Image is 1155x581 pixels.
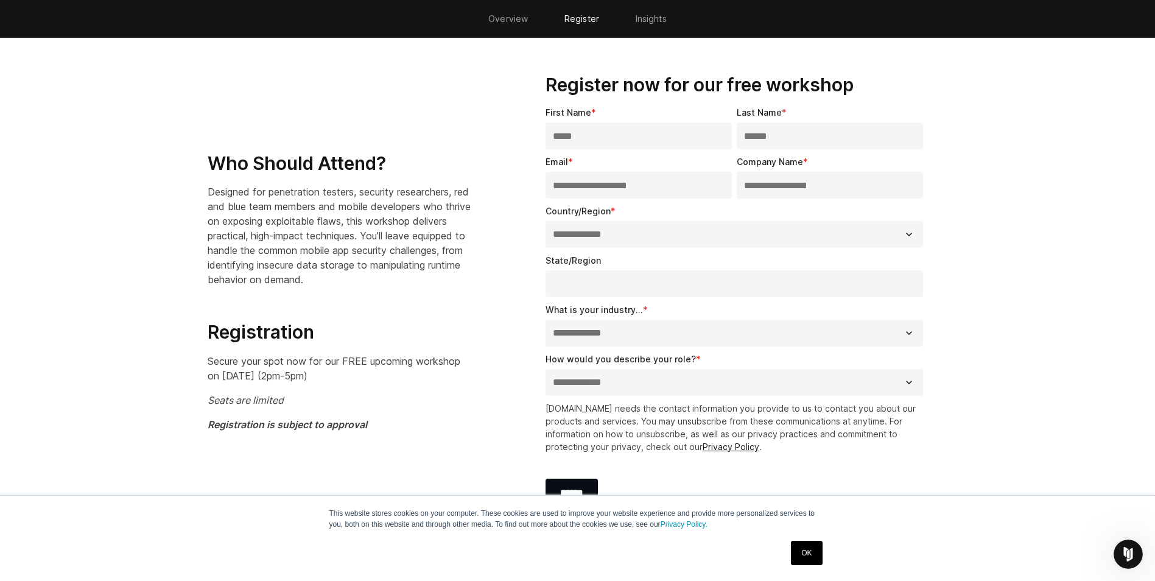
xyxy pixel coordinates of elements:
[329,508,826,530] p: This website stores cookies on your computer. These cookies are used to improve your website expe...
[546,206,611,216] span: Country/Region
[546,255,601,266] span: State/Region
[208,354,472,383] p: Secure your spot now for our FREE upcoming workshop on [DATE] (2pm-5pm)
[546,157,568,167] span: Email
[737,157,803,167] span: Company Name
[546,107,591,118] span: First Name
[546,74,929,97] h3: Register now for our free workshop
[737,107,782,118] span: Last Name
[208,394,284,406] em: Seats are limited
[208,418,367,431] em: Registration is subject to approval
[703,442,759,452] a: Privacy Policy
[208,152,472,175] h3: Who Should Attend?
[661,520,707,529] a: Privacy Policy.
[546,402,929,453] p: [DOMAIN_NAME] needs the contact information you provide to us to contact you about our products a...
[546,305,643,315] span: What is your industry...
[1114,540,1143,569] iframe: Intercom live chat
[791,541,822,565] a: OK
[546,354,696,364] span: How would you describe your role?
[208,321,472,344] h3: Registration
[208,185,472,287] p: Designed for penetration testers, security researchers, red and blue team members and mobile deve...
